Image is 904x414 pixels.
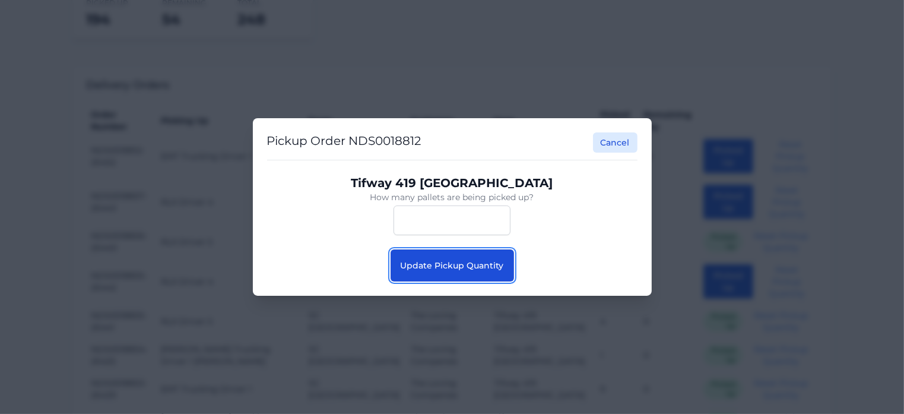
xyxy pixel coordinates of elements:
[277,175,628,191] p: Tifway 419 [GEOGRAPHIC_DATA]
[391,249,514,282] button: Update Pickup Quantity
[593,132,637,153] button: Cancel
[267,132,421,153] h2: Pickup Order NDS0018812
[277,191,628,203] p: How many pallets are being picked up?
[401,260,504,271] span: Update Pickup Quantity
